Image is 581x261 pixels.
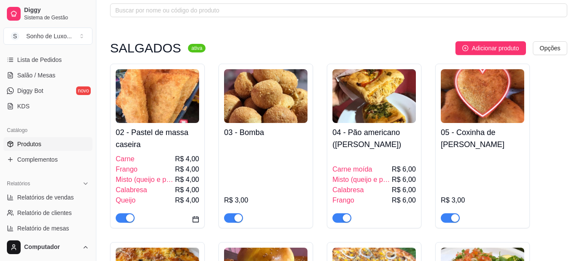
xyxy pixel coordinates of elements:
span: R$ 6,00 [392,195,416,206]
button: Select a team [3,28,92,45]
span: Misto (queijo e presunto) [116,175,173,185]
span: Computador [24,243,79,251]
div: R$ 3,00 [441,195,524,206]
span: Sistema de Gestão [24,14,89,21]
span: Opções [540,43,560,53]
span: R$ 4,00 [175,154,199,164]
span: Carne moída [332,164,372,175]
span: Queijo [116,195,135,206]
span: Misto (queijo e presunto) [332,175,390,185]
span: Calabresa [332,185,364,195]
a: Lista de Pedidos [3,53,92,67]
span: Salão / Mesas [17,71,55,80]
input: Buscar por nome ou código do produto [115,6,555,15]
button: Opções [533,41,567,55]
a: Relatórios de vendas [3,190,92,204]
a: Produtos [3,137,92,151]
img: product-image [116,69,199,123]
a: KDS [3,99,92,113]
span: R$ 4,00 [175,175,199,185]
span: KDS [17,102,30,111]
span: Produtos [17,140,41,148]
a: Relatório de clientes [3,206,92,220]
button: Computador [3,237,92,258]
h4: 02 - Pastel de massa caseira [116,126,199,150]
a: Complementos [3,153,92,166]
img: product-image [332,69,416,123]
span: R$ 4,00 [175,185,199,195]
span: calendar [192,216,199,223]
span: R$ 4,00 [175,164,199,175]
img: product-image [224,69,307,123]
span: plus-circle [462,45,468,51]
span: Relatórios [7,180,30,187]
span: Relatórios de vendas [17,193,74,202]
span: Carne [116,154,135,164]
div: R$ 3,00 [224,195,307,206]
span: R$ 6,00 [392,175,416,185]
h3: SALGADOS [110,43,181,53]
span: Lista de Pedidos [17,55,62,64]
button: Adicionar produto [455,41,526,55]
a: Diggy Botnovo [3,84,92,98]
span: Complementos [17,155,58,164]
div: Sonho de Luxo ... [26,32,72,40]
span: R$ 4,00 [175,195,199,206]
span: Frango [116,164,138,175]
h4: 03 - Bomba [224,126,307,138]
span: Calabresa [116,185,147,195]
sup: ativa [188,44,206,52]
img: product-image [441,69,524,123]
a: DiggySistema de Gestão [3,3,92,24]
span: Adicionar produto [472,43,519,53]
span: R$ 6,00 [392,185,416,195]
a: Salão / Mesas [3,68,92,82]
span: R$ 6,00 [392,164,416,175]
span: Diggy [24,6,89,14]
h4: 05 - Coxinha de [PERSON_NAME] [441,126,524,150]
span: S [11,32,19,40]
span: Frango [332,195,354,206]
span: Diggy Bot [17,86,43,95]
a: Relatório de mesas [3,221,92,235]
span: Relatório de clientes [17,209,72,217]
div: Catálogo [3,123,92,137]
h4: 04 - Pão americano ([PERSON_NAME]) [332,126,416,150]
span: Relatório de mesas [17,224,69,233]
